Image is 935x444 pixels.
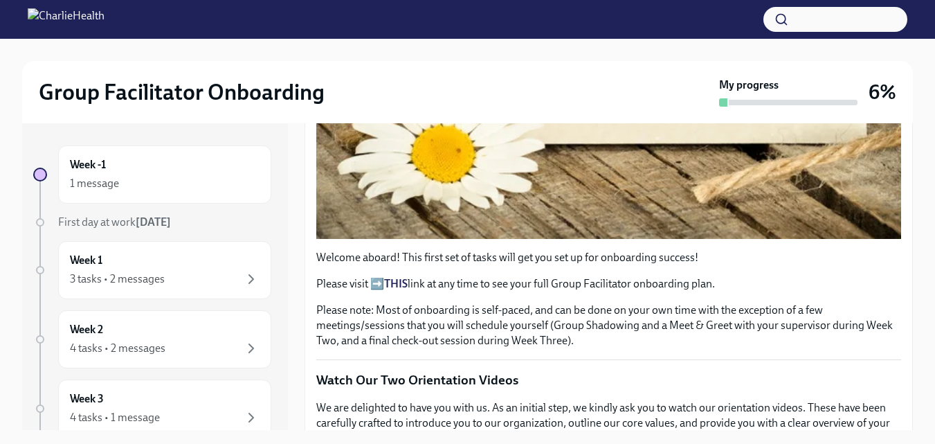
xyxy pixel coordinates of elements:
div: 4 tasks • 1 message [70,410,160,425]
a: THIS [384,277,408,290]
div: 4 tasks • 2 messages [70,341,165,356]
span: First day at work [58,215,171,229]
a: Week -11 message [33,145,271,204]
a: Week 34 tasks • 1 message [33,380,271,438]
h6: Week -1 [70,157,106,172]
strong: My progress [719,78,779,93]
h6: Week 2 [70,322,103,337]
p: Watch Our Two Orientation Videos [316,371,901,389]
a: Week 13 tasks • 2 messages [33,241,271,299]
strong: [DATE] [136,215,171,229]
a: Week 24 tasks • 2 messages [33,310,271,368]
a: First day at work[DATE] [33,215,271,230]
p: Please note: Most of onboarding is self-paced, and can be done on your own time with the exceptio... [316,303,901,348]
h3: 6% [869,80,896,105]
h6: Week 1 [70,253,102,268]
div: 1 message [70,176,119,191]
img: CharlieHealth [28,8,105,30]
h2: Group Facilitator Onboarding [39,78,325,106]
p: Welcome aboard! This first set of tasks will get you set up for onboarding success! [316,250,901,265]
h6: Week 3 [70,391,104,407]
div: 3 tasks • 2 messages [70,272,165,287]
p: Please visit ➡️ link at any time to see your full Group Facilitator onboarding plan. [316,276,901,292]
